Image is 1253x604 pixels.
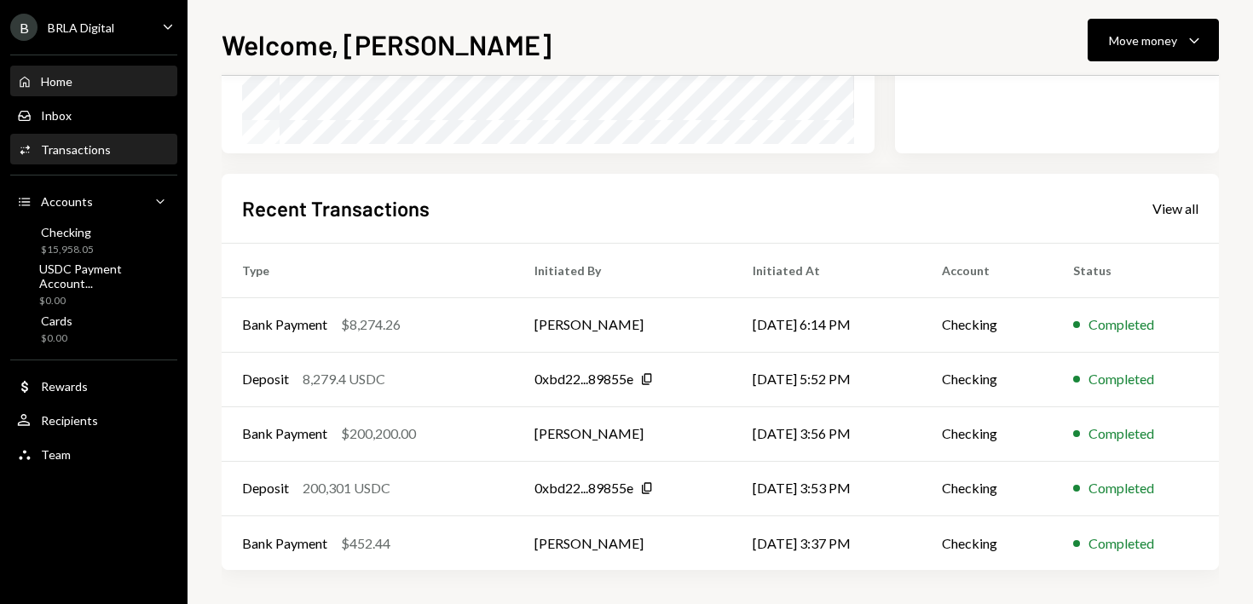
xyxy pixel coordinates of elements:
[10,220,177,261] a: Checking$15,958.05
[242,194,430,222] h2: Recent Transactions
[41,314,72,328] div: Cards
[732,406,921,461] td: [DATE] 3:56 PM
[1053,243,1219,297] th: Status
[39,294,170,308] div: $0.00
[10,405,177,435] a: Recipients
[10,66,177,96] a: Home
[303,369,385,389] div: 8,279.4 USDC
[1088,423,1154,444] div: Completed
[921,352,1053,406] td: Checking
[41,194,93,209] div: Accounts
[10,100,177,130] a: Inbox
[41,108,72,123] div: Inbox
[921,406,1053,461] td: Checking
[732,515,921,570] td: [DATE] 3:37 PM
[514,297,732,352] td: [PERSON_NAME]
[242,423,327,444] div: Bank Payment
[341,533,390,554] div: $452.44
[41,447,71,462] div: Team
[1109,32,1177,49] div: Move money
[732,352,921,406] td: [DATE] 5:52 PM
[1088,478,1154,498] div: Completed
[41,379,88,394] div: Rewards
[732,243,921,297] th: Initiated At
[222,243,514,297] th: Type
[242,369,289,389] div: Deposit
[10,439,177,469] a: Team
[1088,369,1154,389] div: Completed
[921,515,1053,570] td: Checking
[41,225,94,239] div: Checking
[1088,533,1154,554] div: Completed
[48,20,114,35] div: BRLA Digital
[242,314,327,335] div: Bank Payment
[41,243,94,257] div: $15,958.05
[341,423,416,444] div: $200,200.00
[1152,200,1198,217] div: View all
[1088,314,1154,335] div: Completed
[41,74,72,89] div: Home
[534,369,633,389] div: 0xbd22...89855e
[41,413,98,428] div: Recipients
[732,461,921,515] td: [DATE] 3:53 PM
[514,515,732,570] td: [PERSON_NAME]
[921,461,1053,515] td: Checking
[303,478,390,498] div: 200,301 USDC
[341,314,401,335] div: $8,274.26
[10,264,177,305] a: USDC Payment Account...$0.00
[41,331,72,346] div: $0.00
[1152,198,1198,217] a: View all
[10,14,38,41] div: B
[921,297,1053,352] td: Checking
[10,134,177,164] a: Transactions
[39,262,170,290] div: USDC Payment Account...
[10,186,177,216] a: Accounts
[242,478,289,498] div: Deposit
[10,308,177,349] a: Cards$0.00
[514,406,732,461] td: [PERSON_NAME]
[222,27,551,61] h1: Welcome, [PERSON_NAME]
[514,243,732,297] th: Initiated By
[1088,19,1219,61] button: Move money
[41,142,111,157] div: Transactions
[732,297,921,352] td: [DATE] 6:14 PM
[242,533,327,554] div: Bank Payment
[921,243,1053,297] th: Account
[534,478,633,498] div: 0xbd22...89855e
[10,371,177,401] a: Rewards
